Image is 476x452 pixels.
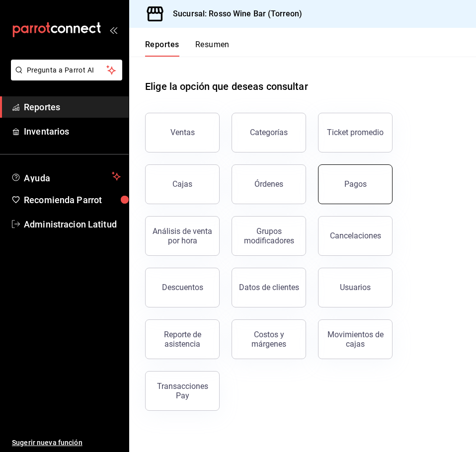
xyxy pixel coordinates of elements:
[250,128,288,137] div: Categorías
[327,128,384,137] div: Ticket promedio
[238,226,300,245] div: Grupos modificadores
[165,8,302,20] h3: Sucursal: Rosso Wine Bar (Torreon)
[24,170,108,182] span: Ayuda
[152,381,213,400] div: Transacciones Pay
[318,216,393,256] button: Cancelaciones
[12,438,121,448] span: Sugerir nueva función
[195,40,230,57] button: Resumen
[7,72,122,82] a: Pregunta a Parrot AI
[344,179,367,189] div: Pagos
[145,113,220,152] button: Ventas
[145,268,220,307] button: Descuentos
[232,164,306,204] button: Órdenes
[318,113,393,152] button: Ticket promedio
[172,178,193,190] div: Cajas
[330,231,381,240] div: Cancelaciones
[145,319,220,359] button: Reporte de asistencia
[152,226,213,245] div: Análisis de venta por hora
[232,268,306,307] button: Datos de clientes
[145,164,220,204] a: Cajas
[145,79,308,94] h1: Elige la opción que deseas consultar
[232,216,306,256] button: Grupos modificadores
[238,330,300,349] div: Costos y márgenes
[318,319,393,359] button: Movimientos de cajas
[170,128,195,137] div: Ventas
[27,65,107,75] span: Pregunta a Parrot AI
[232,319,306,359] button: Costos y márgenes
[145,216,220,256] button: Análisis de venta por hora
[145,40,230,57] div: navigation tabs
[24,193,121,207] span: Recomienda Parrot
[152,330,213,349] div: Reporte de asistencia
[232,113,306,152] button: Categorías
[340,283,371,292] div: Usuarios
[318,164,393,204] button: Pagos
[318,268,393,307] button: Usuarios
[24,218,121,231] span: Administracion Latitud
[145,371,220,411] button: Transacciones Pay
[145,40,179,57] button: Reportes
[24,100,121,114] span: Reportes
[24,125,121,138] span: Inventarios
[109,26,117,34] button: open_drawer_menu
[11,60,122,80] button: Pregunta a Parrot AI
[162,283,203,292] div: Descuentos
[239,283,299,292] div: Datos de clientes
[324,330,386,349] div: Movimientos de cajas
[254,179,283,189] div: Órdenes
